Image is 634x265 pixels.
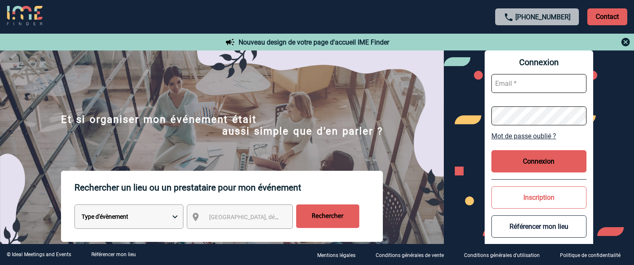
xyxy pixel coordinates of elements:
[553,251,634,259] a: Politique de confidentialité
[7,252,71,257] div: © Ideal Meetings and Events
[491,150,586,172] button: Connexion
[317,252,355,258] p: Mentions légales
[209,214,326,220] span: [GEOGRAPHIC_DATA], département, région...
[376,252,444,258] p: Conditions générales de vente
[504,12,514,22] img: call-24-px.png
[464,252,540,258] p: Conditions générales d'utilisation
[310,251,369,259] a: Mentions légales
[491,186,586,209] button: Inscription
[369,251,457,259] a: Conditions générales de vente
[491,57,586,67] span: Connexion
[587,8,627,25] p: Contact
[515,13,570,21] a: [PHONE_NUMBER]
[491,74,586,93] input: Email *
[457,251,553,259] a: Conditions générales d'utilisation
[491,215,586,238] button: Référencer mon lieu
[560,252,621,258] p: Politique de confidentialité
[91,252,136,257] a: Référencer mon lieu
[491,132,586,140] a: Mot de passe oublié ?
[296,204,359,228] input: Rechercher
[74,171,383,204] p: Rechercher un lieu ou un prestataire pour mon événement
